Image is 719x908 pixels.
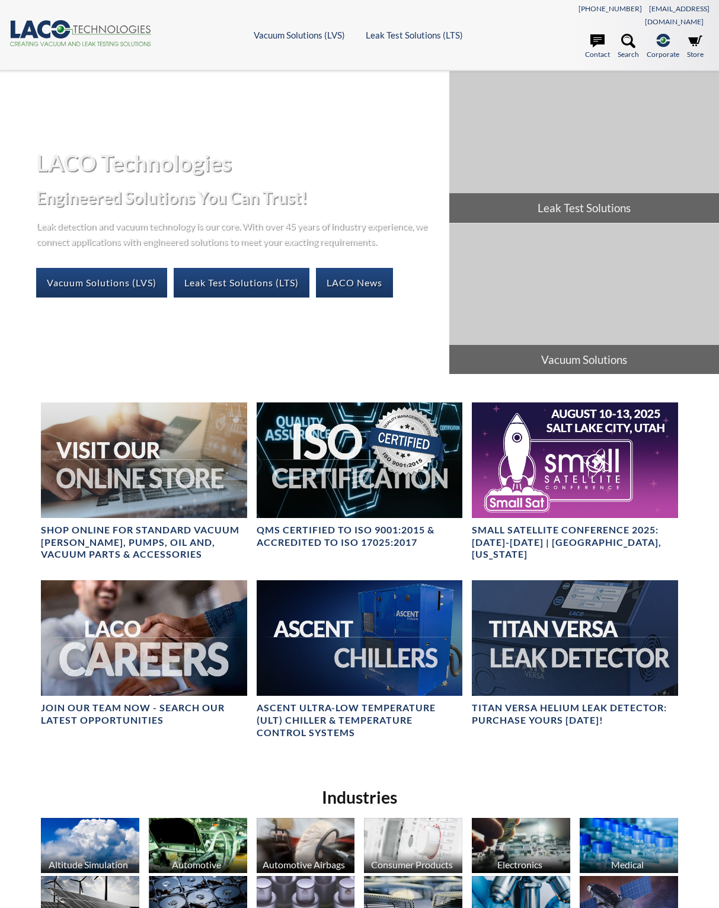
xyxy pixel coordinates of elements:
a: Leak Test Solutions (LTS) [174,268,309,298]
a: [PHONE_NUMBER] [579,4,642,13]
a: Leak Test Solutions (LTS) [366,30,463,40]
a: Store [687,34,704,60]
a: Automotive Airbags [257,818,355,877]
a: [EMAIL_ADDRESS][DOMAIN_NAME] [645,4,710,26]
img: industry_Consumer_670x376.jpg [364,818,462,873]
div: Medical [578,859,677,870]
h4: TITAN VERSA Helium Leak Detector: Purchase Yours [DATE]! [472,702,678,727]
img: industry_Medical_670x376.jpg [580,818,678,873]
a: Ascent Chiller ImageAscent Ultra-Low Temperature (ULT) Chiller & Temperature Control Systems [257,580,463,739]
a: Automotive [149,818,247,877]
h2: Industries [36,786,683,808]
a: Medical [580,818,678,877]
span: Leak Test Solutions [449,193,719,223]
a: LACO News [316,268,393,298]
div: Automotive [147,859,246,870]
h4: Ascent Ultra-Low Temperature (ULT) Chiller & Temperature Control Systems [257,702,463,738]
a: ISO Certification headerQMS CERTIFIED to ISO 9001:2015 & Accredited to ISO 17025:2017 [257,402,463,549]
a: Vacuum Solutions [449,223,719,375]
a: Leak Test Solutions [449,71,719,222]
h1: LACO Technologies [36,148,440,177]
a: Join our team now - SEARCH OUR LATEST OPPORTUNITIES [41,580,247,727]
a: Vacuum Solutions (LVS) [36,268,167,298]
span: Vacuum Solutions [449,345,719,375]
a: TITAN VERSA bannerTITAN VERSA Helium Leak Detector: Purchase Yours [DATE]! [472,580,678,727]
a: Search [618,34,639,60]
h4: Join our team now - SEARCH OUR LATEST OPPORTUNITIES [41,702,247,727]
img: industry_Automotive_670x376.jpg [149,818,247,873]
div: Consumer Products [362,859,461,870]
div: Electronics [470,859,569,870]
img: industry_Electronics_670x376.jpg [472,818,570,873]
a: Small Satellite Conference 2025: August 10-13 | Salt Lake City, UtahSmall Satellite Conference 20... [472,402,678,561]
a: Contact [585,34,610,60]
img: industry_AltitudeSim_670x376.jpg [41,818,139,873]
a: Consumer Products [364,818,462,877]
a: Electronics [472,818,570,877]
a: Vacuum Solutions (LVS) [254,30,345,40]
h4: SHOP ONLINE FOR STANDARD VACUUM [PERSON_NAME], PUMPS, OIL AND, VACUUM PARTS & ACCESSORIES [41,524,247,561]
h4: Small Satellite Conference 2025: [DATE]-[DATE] | [GEOGRAPHIC_DATA], [US_STATE] [472,524,678,561]
div: Altitude Simulation [39,859,138,870]
a: Visit Our Online Store headerSHOP ONLINE FOR STANDARD VACUUM [PERSON_NAME], PUMPS, OIL AND, VACUU... [41,402,247,561]
a: Altitude Simulation [41,818,139,877]
h4: QMS CERTIFIED to ISO 9001:2015 & Accredited to ISO 17025:2017 [257,524,463,549]
span: Corporate [647,49,679,60]
img: industry_Auto-Airbag_670x376.jpg [257,818,355,873]
p: Leak detection and vacuum technology is our core. With over 45 years of industry experience, we c... [36,218,433,248]
h2: Engineered Solutions You Can Trust! [36,187,440,209]
div: Automotive Airbags [255,859,354,870]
